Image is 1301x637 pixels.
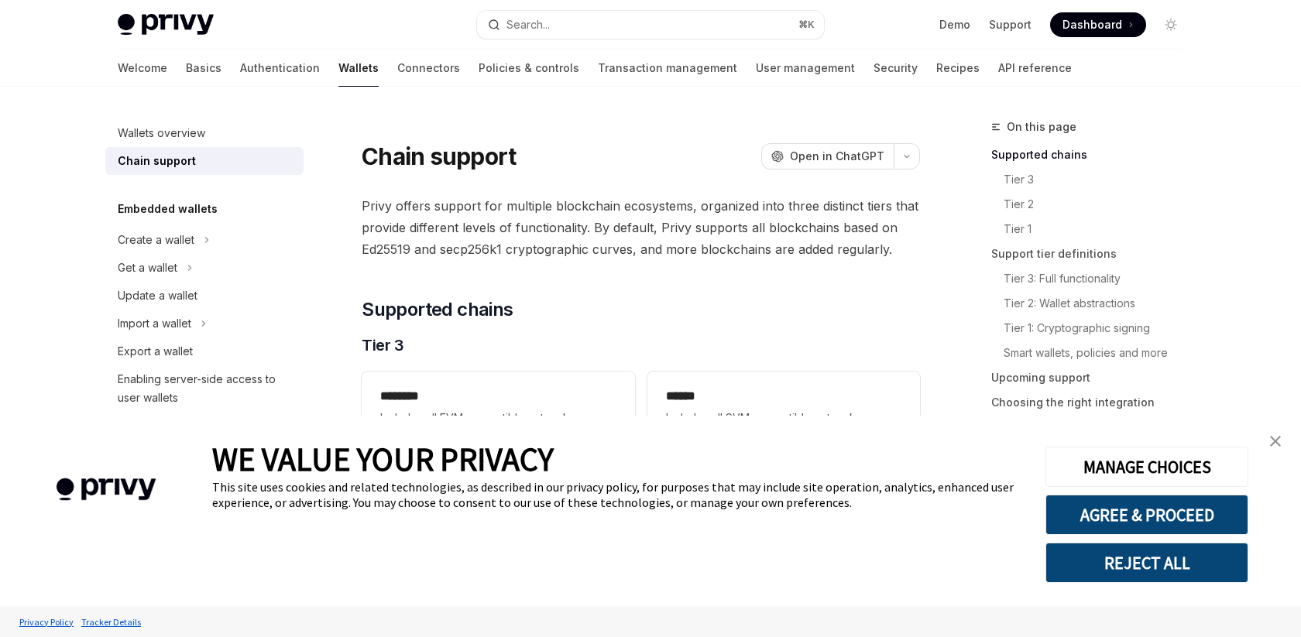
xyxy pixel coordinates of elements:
a: Authentication [240,50,320,87]
span: ⌘ K [798,19,815,31]
a: Wallets [338,50,379,87]
a: Privacy Policy [15,608,77,635]
div: Search... [506,15,550,34]
img: close banner [1270,436,1281,447]
a: Dashboard [1050,12,1146,37]
button: AGREE & PROCEED [1045,495,1248,535]
a: Policies & controls [479,50,579,87]
span: Privy offers support for multiple blockchain ecosystems, organized into three distinct tiers that... [362,195,920,260]
img: light logo [118,14,214,36]
span: Supported chains [362,297,513,322]
div: Enabling server-side access to user wallets [118,370,294,407]
a: Enabling offline actions with user wallets [105,412,304,458]
div: Update a wallet [118,286,197,305]
a: Tier 3: Full functionality [1004,266,1196,291]
button: Toggle dark mode [1159,12,1183,37]
a: Support tier definitions [991,241,1196,266]
a: Upcoming support [991,365,1196,390]
a: Tier 1: Cryptographic signing [1004,316,1196,341]
a: Connectors [397,50,460,87]
span: Includes all EVM-compatible networks [380,409,616,427]
a: Choosing the right integration [991,390,1196,415]
a: Demo [939,17,970,33]
span: Dashboard [1062,17,1122,33]
div: Create a wallet [118,231,194,249]
div: This site uses cookies and related technologies, as described in our privacy policy, for purposes... [212,479,1022,510]
a: Smart wallets, policies and more [1004,341,1196,365]
a: Tracker Details [77,608,145,635]
span: Open in ChatGPT [790,149,884,164]
a: Supported chains [991,142,1196,167]
div: Chain support [118,152,196,170]
a: Tier 2 [1004,192,1196,217]
span: Includes all SVM-compatible networks [666,409,901,427]
span: Tier 3 [362,334,403,356]
button: Search...⌘K [477,11,824,39]
a: User management [756,50,855,87]
button: Open in ChatGPT [761,143,894,170]
a: API reference [998,50,1072,87]
div: Wallets overview [118,124,205,142]
a: close banner [1260,426,1291,457]
div: Export a wallet [118,342,193,361]
a: Recipes [936,50,980,87]
a: Wallets overview [105,119,304,147]
a: Basics [186,50,221,87]
button: REJECT ALL [1045,543,1248,583]
a: Tier 3 [1004,167,1196,192]
a: Chain support [105,147,304,175]
h1: Chain support [362,142,516,170]
a: Tier 2: Wallet abstractions [1004,291,1196,316]
div: Get a wallet [118,259,177,277]
a: Transaction management [598,50,737,87]
a: Update a wallet [105,282,304,310]
a: Welcome [118,50,167,87]
a: **** *Includes all SVM-compatible networks [647,372,920,443]
a: Security [874,50,918,87]
a: Support [989,17,1032,33]
a: **** ***Includes all EVM-compatible networks [362,372,634,443]
a: Tier 1 [1004,217,1196,241]
h5: Embedded wallets [118,200,218,218]
a: Export a wallet [105,337,304,365]
a: Enabling server-side access to user wallets [105,365,304,412]
img: company logo [23,456,189,523]
span: On this page [1007,118,1076,136]
div: Import a wallet [118,314,191,333]
span: WE VALUE YOUR PRIVACY [212,439,554,479]
button: MANAGE CHOICES [1045,447,1248,487]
